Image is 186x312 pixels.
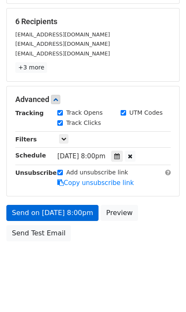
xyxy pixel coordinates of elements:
[57,152,105,160] span: [DATE] 8:00pm
[15,95,171,104] h5: Advanced
[57,179,134,187] a: Copy unsubscribe link
[6,205,99,221] a: Send on [DATE] 8:00pm
[130,108,163,117] label: UTM Codes
[15,152,46,159] strong: Schedule
[144,271,186,312] div: 聊天小组件
[15,41,110,47] small: [EMAIL_ADDRESS][DOMAIN_NAME]
[15,17,171,26] h5: 6 Recipients
[15,62,47,73] a: +3 more
[144,271,186,312] iframe: Chat Widget
[101,205,138,221] a: Preview
[15,136,37,143] strong: Filters
[15,169,57,176] strong: Unsubscribe
[66,168,128,177] label: Add unsubscribe link
[15,110,44,116] strong: Tracking
[6,225,71,241] a: Send Test Email
[15,31,110,38] small: [EMAIL_ADDRESS][DOMAIN_NAME]
[15,50,110,57] small: [EMAIL_ADDRESS][DOMAIN_NAME]
[66,108,103,117] label: Track Opens
[66,119,101,127] label: Track Clicks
